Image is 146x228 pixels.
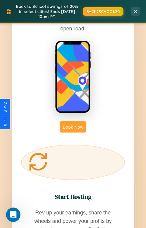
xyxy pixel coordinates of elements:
[83,7,124,16] button: BACK2SCHOOL20
[14,4,80,19] span: Back to School savings of 20% in select cities! Ends [DATE] 10am PT.
[55,40,91,114] img: rent phone
[6,208,20,222] iframe: Intercom live chat
[60,121,86,133] button: Book Now
[3,102,7,126] div: Give Feedback
[55,192,92,201] h2: Start Hosting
